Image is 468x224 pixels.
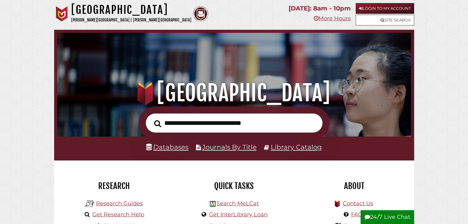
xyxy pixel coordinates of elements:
[271,143,322,151] a: Library Catalog
[289,3,351,14] p: [DATE]: 8am - 10pm
[154,120,161,127] i: Search
[209,211,268,218] a: Get InterLibrary Loan
[314,15,351,22] a: More Hours
[356,3,414,14] a: Login to My Account
[217,200,259,207] a: Search MeLCat
[71,17,191,24] p: [PERSON_NAME][GEOGRAPHIC_DATA] | [PERSON_NAME][GEOGRAPHIC_DATA]
[356,15,414,25] a: Site Search
[351,211,366,218] a: FAQs
[210,201,216,207] img: Hekman Library Logo
[151,118,164,129] button: Search
[193,6,208,21] img: Calvin Theological Seminary
[202,143,257,151] a: Journals By Title
[59,181,170,191] h2: Research
[343,200,373,207] a: Contact Us
[71,3,191,17] h1: [GEOGRAPHIC_DATA]
[64,79,404,106] h1: [GEOGRAPHIC_DATA]
[96,200,143,207] a: Research Guides
[299,181,410,191] h2: About
[85,199,94,208] img: Hekman Library Logo
[92,211,144,218] a: Get Research Help
[54,6,70,21] img: Calvin University
[179,181,290,191] h2: Quick Tasks
[146,143,188,151] a: Databases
